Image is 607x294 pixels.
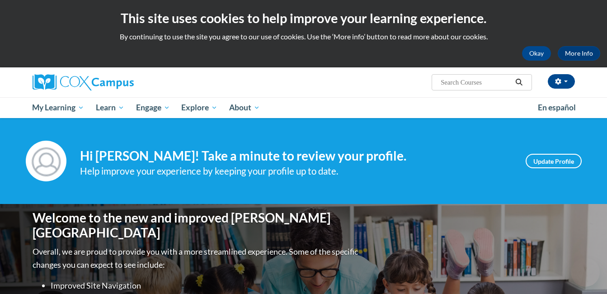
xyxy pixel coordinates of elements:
[538,103,576,112] span: En español
[33,74,204,90] a: Cox Campus
[33,245,360,271] p: Overall, we are proud to provide you with a more streamlined experience. Some of the specific cha...
[33,210,360,241] h1: Welcome to the new and improved [PERSON_NAME][GEOGRAPHIC_DATA]
[96,102,124,113] span: Learn
[27,97,90,118] a: My Learning
[80,164,512,179] div: Help improve your experience by keeping your profile up to date.
[90,97,130,118] a: Learn
[175,97,223,118] a: Explore
[7,32,600,42] p: By continuing to use the site you agree to our use of cookies. Use the ‘More info’ button to read...
[526,154,582,168] a: Update Profile
[512,77,526,88] button: Search
[548,74,575,89] button: Account Settings
[136,102,170,113] span: Engage
[19,97,588,118] div: Main menu
[51,279,360,292] li: Improved Site Navigation
[229,102,260,113] span: About
[181,102,217,113] span: Explore
[571,258,600,287] iframe: Button to launch messaging window
[558,46,600,61] a: More Info
[7,9,600,27] h2: This site uses cookies to help improve your learning experience.
[440,77,512,88] input: Search Courses
[522,46,551,61] button: Okay
[532,98,582,117] a: En español
[80,148,512,164] h4: Hi [PERSON_NAME]! Take a minute to review your profile.
[32,102,84,113] span: My Learning
[33,74,134,90] img: Cox Campus
[130,97,176,118] a: Engage
[223,97,266,118] a: About
[26,141,66,181] img: Profile Image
